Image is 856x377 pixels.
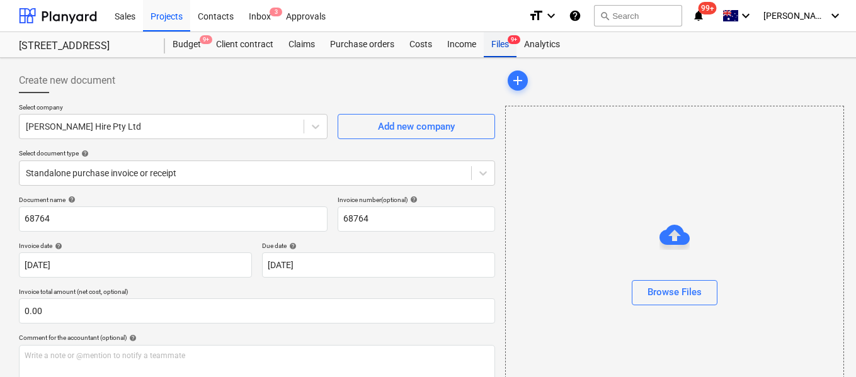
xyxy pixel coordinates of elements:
span: search [600,11,610,21]
i: notifications [692,8,705,23]
div: Comment for the accountant (optional) [19,334,495,342]
a: Files9+ [484,32,516,57]
span: help [408,196,418,203]
a: Claims [281,32,322,57]
iframe: Chat Widget [793,317,856,377]
span: 9+ [508,35,520,44]
a: Costs [402,32,440,57]
i: keyboard_arrow_down [738,8,753,23]
div: Due date [262,242,495,250]
a: Income [440,32,484,57]
input: Invoice date not specified [19,252,252,278]
span: help [79,150,89,157]
i: keyboard_arrow_down [828,8,843,23]
i: format_size [528,8,544,23]
span: 3 [270,8,282,16]
div: Browse Files [648,284,702,300]
span: help [127,334,137,342]
div: Add new company [378,118,455,135]
button: Browse Files [632,280,717,305]
p: Select company [19,103,328,114]
span: help [52,242,62,250]
span: 99+ [699,2,717,14]
a: Purchase orders [322,32,402,57]
div: Invoice date [19,242,252,250]
span: add [510,73,525,88]
span: help [287,242,297,250]
a: Budget9+ [165,32,208,57]
span: help [66,196,76,203]
input: Invoice number [338,206,495,232]
i: Knowledge base [569,8,581,23]
button: Add new company [338,114,495,139]
a: Analytics [516,32,568,57]
span: 9+ [200,35,212,44]
div: Budget [165,32,208,57]
span: [PERSON_NAME] [763,11,826,21]
div: Files [484,32,516,57]
input: Document name [19,206,328,232]
span: Create new document [19,73,115,88]
div: Invoice number (optional) [338,196,495,204]
button: Search [594,5,682,26]
i: keyboard_arrow_down [544,8,559,23]
input: Invoice total amount (net cost, optional) [19,298,495,324]
div: [STREET_ADDRESS] [19,40,150,53]
div: Select document type [19,149,495,157]
input: Due date not specified [262,252,495,278]
a: Client contract [208,32,281,57]
div: Document name [19,196,328,204]
p: Invoice total amount (net cost, optional) [19,288,495,298]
